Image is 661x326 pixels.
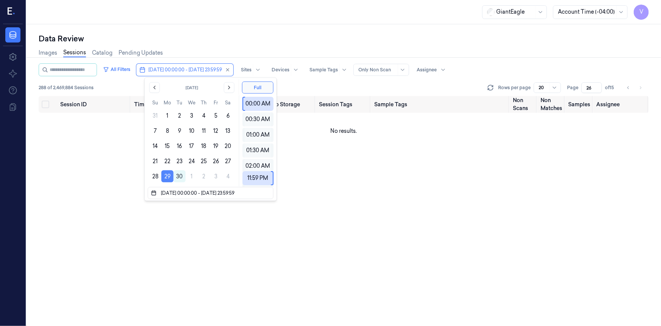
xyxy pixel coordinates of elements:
button: Monday, September 22nd, 2025 [161,155,173,167]
button: Select all [42,101,49,108]
div: 02:00 AM [245,159,271,173]
button: Thursday, October 2nd, 2025 [198,170,210,183]
button: Sunday, September 21st, 2025 [149,155,161,167]
div: Data Review [39,33,649,44]
button: Sunday, September 28th, 2025 [149,170,161,183]
th: Session ID [57,96,131,113]
button: Friday, September 12th, 2025 [210,125,222,137]
th: Thursday [198,99,210,107]
div: 00:30 AM [245,112,271,126]
td: No results. [39,113,649,149]
button: Tuesday, September 2nd, 2025 [173,110,186,122]
a: Images [39,49,57,57]
button: Tuesday, September 9th, 2025 [173,125,186,137]
div: 01:00 AM [245,128,271,142]
th: Friday [210,99,222,107]
button: Monday, September 15th, 2025 [161,140,173,152]
div: 00:00 AM [245,96,271,110]
div: 11:59 PM [245,171,270,185]
button: V [634,5,649,20]
th: Wednesday [186,99,198,107]
button: Saturday, September 27th, 2025 [222,155,234,167]
th: Session Tags [316,96,371,113]
button: Friday, September 5th, 2025 [210,110,222,122]
button: Saturday, September 13th, 2025 [222,125,234,137]
button: Go to the Next Month [224,82,234,93]
button: [DATE] 00:00:00 - [DATE] 23:59:59 [136,64,233,76]
button: Saturday, September 20th, 2025 [222,140,234,152]
button: Sunday, September 14th, 2025 [149,140,161,152]
div: 01:30 AM [245,143,271,157]
button: Tuesday, September 23rd, 2025 [173,155,186,167]
button: Wednesday, September 3rd, 2025 [186,110,198,122]
button: Saturday, September 6th, 2025 [222,110,234,122]
button: Thursday, September 25th, 2025 [198,155,210,167]
th: Tuesday [173,99,186,107]
button: Friday, September 26th, 2025 [210,155,222,167]
button: Go to previous page [623,82,634,93]
button: Friday, October 3rd, 2025 [210,170,222,183]
button: Sunday, September 7th, 2025 [149,125,161,137]
a: Pending Updates [119,49,163,57]
button: Sunday, August 31st, 2025 [149,110,161,122]
th: Saturday [222,99,234,107]
input: Dates [159,189,267,198]
button: Wednesday, October 1st, 2025 [186,170,198,183]
button: Today, Tuesday, September 30th, 2025 [173,170,186,183]
th: Sample Tags [371,96,510,113]
th: Assignee [594,96,649,113]
th: Monday [161,99,173,107]
span: of 15 [605,84,617,91]
button: Monday, September 29th, 2025, selected [161,170,173,183]
button: Wednesday, September 24th, 2025 [186,155,198,167]
th: Video Storage [260,96,316,113]
nav: pagination [623,82,646,93]
th: Non Scans [510,96,538,113]
button: Wednesday, September 10th, 2025 [186,125,198,137]
th: Sunday [149,99,161,107]
th: Timestamp (Session) [131,96,205,113]
button: Monday, September 1st, 2025 [161,110,173,122]
table: September 2025 [149,99,234,183]
button: Friday, September 19th, 2025 [210,140,222,152]
a: Catalog [92,49,113,57]
span: 288 of 2,469,884 Sessions [39,84,94,91]
button: All Filters [100,63,133,76]
button: Full [242,81,273,93]
span: [DATE] 00:00:00 - [DATE] 23:59:59 [148,66,222,73]
button: Thursday, September 18th, 2025 [198,140,210,152]
button: Saturday, October 4th, 2025 [222,170,234,183]
button: Wednesday, September 17th, 2025 [186,140,198,152]
th: Non Matches [538,96,565,113]
a: Sessions [63,49,86,57]
button: Thursday, September 11th, 2025 [198,125,210,137]
p: Rows per page [498,84,531,91]
button: [DATE] [164,82,219,93]
button: Tuesday, September 16th, 2025 [173,140,186,152]
button: Go to the Previous Month [149,82,160,93]
button: Thursday, September 4th, 2025 [198,110,210,122]
button: Monday, September 8th, 2025 [161,125,173,137]
th: Samples [566,96,594,113]
span: Page [567,84,578,91]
